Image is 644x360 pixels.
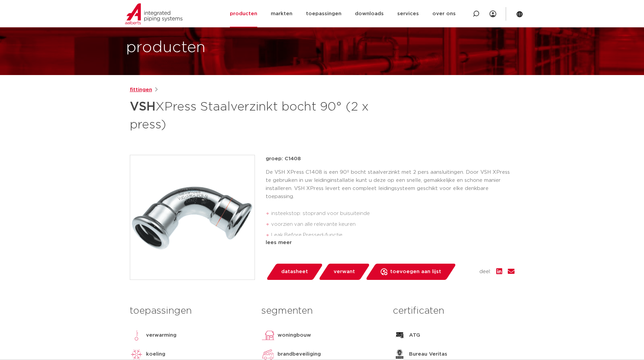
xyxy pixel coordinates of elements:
img: woningbouw [261,329,275,342]
span: toevoegen aan lijst [390,266,441,277]
span: datasheet [281,266,308,277]
p: verwarming [146,331,176,339]
h3: certificaten [393,304,514,318]
a: verwant [318,264,370,280]
li: Leak Before Pressed-functie [271,230,515,241]
p: woningbouw [278,331,311,339]
div: lees meer [266,239,515,247]
img: verwarming [130,329,143,342]
p: koeling [146,350,165,358]
a: fittingen [130,86,152,94]
p: Bureau Veritas [409,350,447,358]
p: ATG [409,331,420,339]
img: Product Image for VSH XPress Staalverzinkt bocht 90° (2 x press) [130,155,255,280]
p: groep: C1408 [266,155,515,163]
span: verwant [334,266,355,277]
h3: segmenten [261,304,383,318]
li: insteekstop: stoprand voor buisuiteinde [271,208,515,219]
h1: XPress Staalverzinkt bocht 90° (2 x press) [130,97,384,133]
img: ATG [393,329,406,342]
h1: producten [126,37,206,58]
a: datasheet [266,264,323,280]
li: voorzien van alle relevante keuren [271,219,515,230]
span: deel: [479,268,491,276]
p: De VSH XPress C1408 is een 90º bocht staalverzinkt met 2 pers aansluitingen. Door VSH XPress te g... [266,168,515,201]
p: brandbeveiliging [278,350,321,358]
h3: toepassingen [130,304,251,318]
strong: VSH [130,101,156,113]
